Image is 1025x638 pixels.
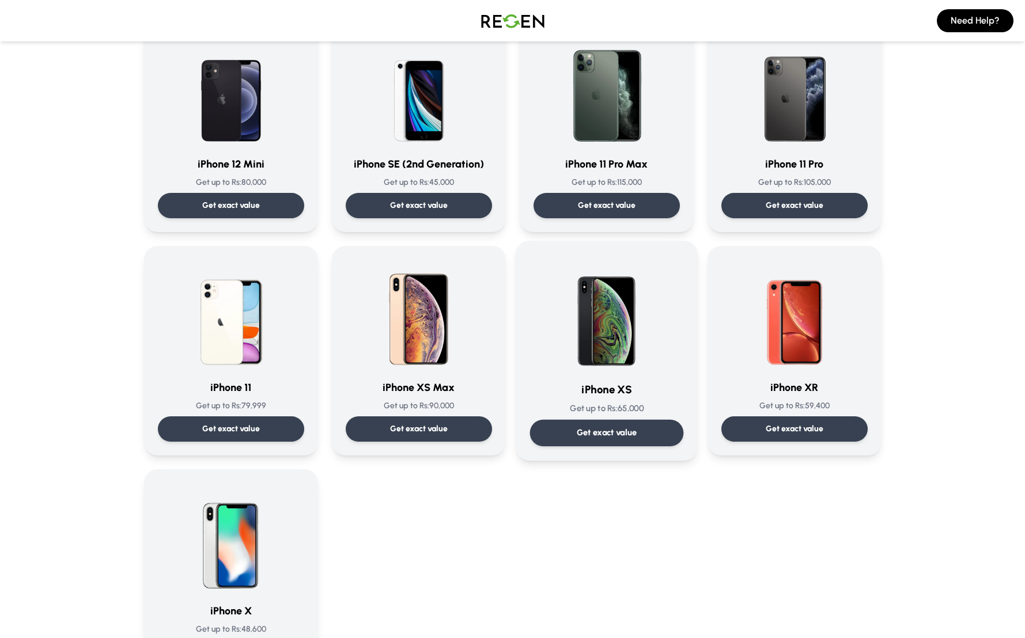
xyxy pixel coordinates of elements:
p: Get up to Rs: 48,600 [158,624,304,635]
p: Get up to Rs: 105,000 [721,177,868,188]
button: Need Help? [937,9,1013,32]
p: Get exact value [766,200,823,211]
img: iPhone XS Max [364,260,474,370]
img: Logo [472,5,553,37]
p: Get exact value [576,427,637,439]
h3: iPhone XS Max [346,379,492,396]
h3: iPhone 11 Pro Max [534,156,680,172]
p: Get exact value [578,200,636,211]
h3: iPhone XR [721,379,868,396]
img: iPhone X [176,483,286,594]
h3: iPhone SE (2nd Generation) [346,156,492,172]
img: iPhone 11 Pro [739,36,850,147]
img: iPhone 12 Mini [176,36,286,147]
img: iPhone 11 [176,260,286,370]
p: Get up to Rs: 80,000 [158,177,304,188]
img: iPhone XS [549,255,665,371]
img: iPhone 11 Pro Max [551,36,662,147]
p: Get exact value [766,423,823,435]
h3: iPhone 11 Pro [721,156,868,172]
img: iPhone SE (2nd Generation) [364,36,474,147]
p: Get exact value [390,423,448,435]
img: iPhone XR [739,260,850,370]
h3: iPhone 12 Mini [158,156,304,172]
p: Get exact value [202,200,260,211]
p: Get up to Rs: 59,400 [721,400,868,412]
h3: iPhone X [158,603,304,619]
p: Get up to Rs: 45,000 [346,177,492,188]
p: Get up to Rs: 115,000 [534,177,680,188]
h3: iPhone 11 [158,379,304,396]
p: Get up to Rs: 79,999 [158,400,304,412]
p: Get up to Rs: 90,000 [346,400,492,412]
h3: iPhone XS [529,381,683,398]
p: Get exact value [202,423,260,435]
p: Get up to Rs: 65,000 [529,402,683,415]
p: Get exact value [390,200,448,211]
